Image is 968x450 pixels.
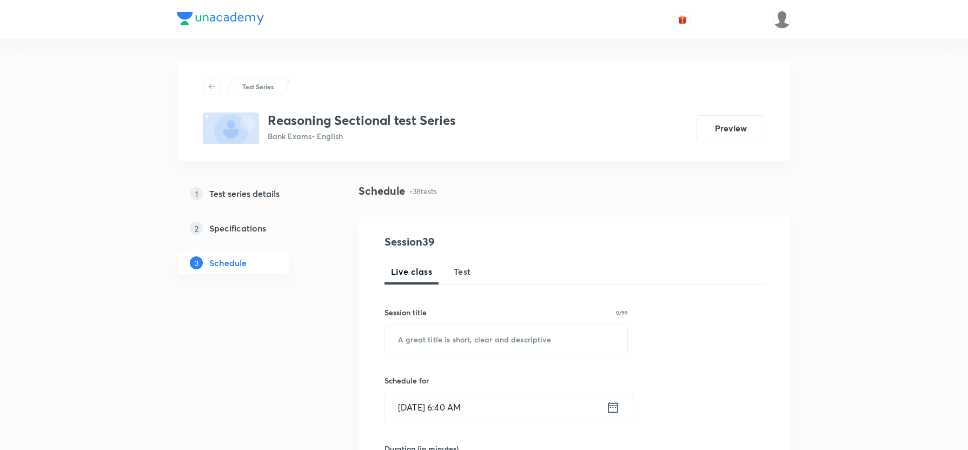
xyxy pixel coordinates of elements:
[177,183,324,204] a: 1Test series details
[177,217,324,239] a: 2Specifications
[190,222,203,235] p: 2
[674,11,691,28] button: avatar
[454,265,471,278] span: Test
[384,234,582,250] h4: Session 39
[696,115,765,141] button: Preview
[678,15,687,24] img: avatar
[268,130,456,142] p: Bank Exams • English
[177,12,264,28] a: Company Logo
[268,112,456,128] h3: Reasoning Sectional test Series
[242,82,274,91] p: Test Series
[209,222,266,235] h5: Specifications
[190,187,203,200] p: 1
[209,256,247,269] h5: Schedule
[384,375,628,386] h6: Schedule for
[616,310,628,315] p: 0/99
[409,186,437,197] p: • 38 tests
[359,183,405,199] h4: Schedule
[391,265,432,278] span: Live class
[384,307,427,318] h6: Session title
[773,10,791,29] img: Kriti
[203,112,259,144] img: fallback-thumbnail.png
[190,256,203,269] p: 3
[177,12,264,25] img: Company Logo
[385,325,627,353] input: A great title is short, clear and descriptive
[209,187,280,200] h5: Test series details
